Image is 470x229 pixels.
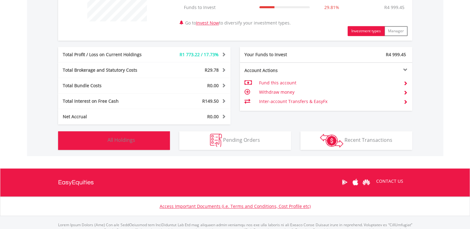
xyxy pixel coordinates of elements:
a: Huawei [361,173,372,192]
img: transactions-zar-wht.png [320,134,343,147]
span: R4 999.45 [386,52,406,57]
div: Total Interest on Free Cash [58,98,159,104]
span: All Holdings [107,137,135,143]
button: All Holdings [58,131,170,150]
span: Pending Orders [223,137,260,143]
td: Withdraw money [259,88,398,97]
a: Apple [350,173,361,192]
div: Total Bundle Costs [58,83,159,89]
button: Investment types [348,26,385,36]
a: Google Play [339,173,350,192]
a: Invest Now [196,20,219,26]
span: R0.00 [207,83,219,88]
div: Your Funds to Invest [240,52,326,58]
td: 29.81% [313,1,351,14]
a: CONTACT US [372,173,408,190]
span: R29.78 [205,67,219,73]
td: Funds to Invest [181,1,256,14]
span: Recent Transactions [345,137,392,143]
div: Net Accrual [58,114,159,120]
a: EasyEquities [58,168,94,196]
button: Recent Transactions [300,131,412,150]
button: Pending Orders [179,131,291,150]
span: R149.50 [202,98,219,104]
div: Total Profit / Loss on Current Holdings [58,52,159,58]
a: Access Important Documents (i.e. Terms and Conditions, Cost Profile etc) [160,203,311,209]
td: R4 999.45 [381,1,408,14]
td: Fund this account [259,78,398,88]
button: Manager [384,26,408,36]
div: Account Actions [240,67,326,74]
div: Total Brokerage and Statutory Costs [58,67,159,73]
span: R0.00 [207,114,219,119]
span: R1 773.22 / 17.73% [180,52,219,57]
td: Inter-account Transfers & EasyFx [259,97,398,106]
img: holdings-wht.png [93,134,106,147]
img: pending_instructions-wht.png [210,134,222,147]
